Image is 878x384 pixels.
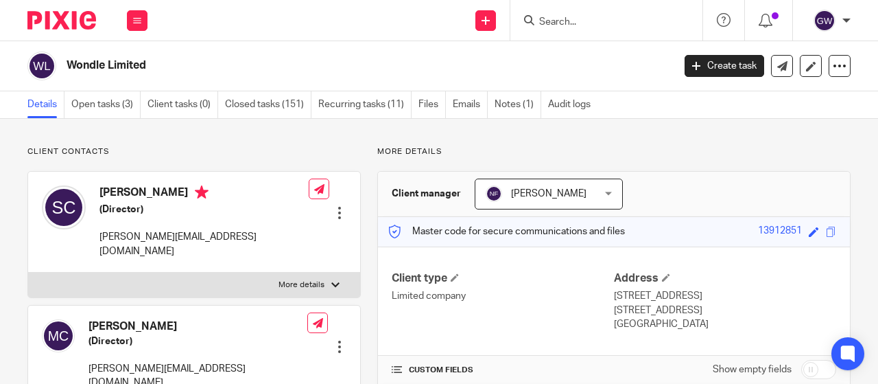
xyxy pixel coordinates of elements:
h2: Wondle Limited [67,58,545,73]
img: svg%3E [486,185,502,202]
a: Create task [685,55,764,77]
input: Search [538,16,661,29]
a: Files [418,91,446,118]
label: Show empty fields [713,363,792,376]
span: [PERSON_NAME] [511,189,586,199]
i: Primary [195,185,209,199]
h4: Address [614,271,836,286]
p: More details [377,146,851,157]
a: Audit logs [548,91,597,118]
p: [GEOGRAPHIC_DATA] [614,317,836,331]
a: Closed tasks (151) [225,91,311,118]
img: svg%3E [27,52,56,80]
p: [STREET_ADDRESS] [614,304,836,317]
a: Emails [453,91,488,118]
p: Master code for secure communications and files [388,225,625,238]
h3: Client manager [392,187,461,201]
p: [STREET_ADDRESS] [614,289,836,303]
img: Pixie [27,11,96,30]
h4: [PERSON_NAME] [99,185,309,203]
div: 13912851 [758,224,802,240]
p: More details [278,280,324,291]
h4: CUSTOM FIELDS [392,365,614,376]
a: Details [27,91,64,118]
img: svg%3E [42,185,86,229]
a: Open tasks (3) [71,91,141,118]
a: Client tasks (0) [147,91,218,118]
h5: (Director) [99,203,309,216]
p: Client contacts [27,146,361,157]
p: [PERSON_NAME][EMAIL_ADDRESS][DOMAIN_NAME] [99,230,309,258]
h4: Client type [392,271,614,286]
a: Recurring tasks (11) [318,91,412,118]
a: Notes (1) [495,91,541,118]
p: Limited company [392,289,614,303]
img: svg%3E [42,319,75,352]
img: svg%3E [814,10,835,32]
h5: (Director) [88,335,307,348]
h4: [PERSON_NAME] [88,319,307,334]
